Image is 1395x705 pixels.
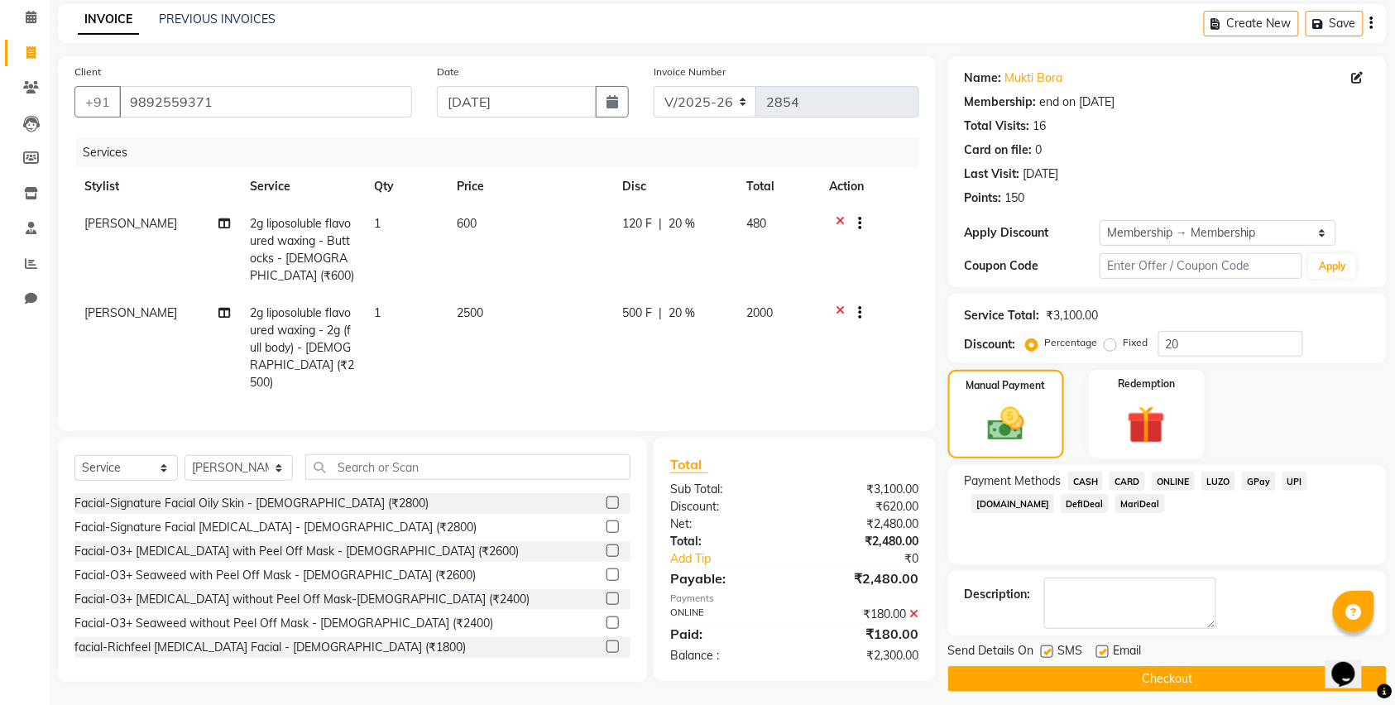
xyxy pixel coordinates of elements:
[965,307,1040,324] div: Service Total:
[622,215,652,233] span: 120 F
[819,168,919,205] th: Action
[74,65,101,79] label: Client
[736,168,819,205] th: Total
[965,586,1031,603] div: Description:
[670,456,708,473] span: Total
[74,495,429,512] div: Facial-Signature Facial Oily Skin - [DEMOGRAPHIC_DATA] (₹2800)
[948,642,1034,663] span: Send Details On
[250,305,354,390] span: 2g liposoluble flavoured waxing - 2g (full body) - [DEMOGRAPHIC_DATA] (₹2500)
[74,543,519,560] div: Facial-O3+ [MEDICAL_DATA] with Peel Off Mask - [DEMOGRAPHIC_DATA] (₹2600)
[1036,141,1043,159] div: 0
[1152,472,1195,491] span: ONLINE
[965,472,1062,490] span: Payment Methods
[1058,642,1083,663] span: SMS
[658,498,794,516] div: Discount:
[794,498,931,516] div: ₹620.00
[965,189,1002,207] div: Points:
[74,567,476,584] div: Facial-O3+ Seaweed with Peel Off Mask - [DEMOGRAPHIC_DATA] (₹2600)
[622,305,652,322] span: 500 F
[1110,472,1145,491] span: CARD
[74,168,240,205] th: Stylist
[374,216,381,231] span: 1
[658,624,794,644] div: Paid:
[74,519,477,536] div: Facial-Signature Facial [MEDICAL_DATA] - [DEMOGRAPHIC_DATA] (₹2800)
[1115,401,1177,448] img: _gift.svg
[965,257,1100,275] div: Coupon Code
[794,624,931,644] div: ₹180.00
[670,592,919,606] div: Payments
[965,224,1100,242] div: Apply Discount
[658,647,794,664] div: Balance :
[1325,639,1378,688] iframe: chat widget
[119,86,412,117] input: Search by Name/Mobile/Email/Code
[659,215,662,233] span: |
[447,168,612,205] th: Price
[1005,70,1063,87] a: Mukti Bora
[658,568,794,588] div: Payable:
[159,12,276,26] a: PREVIOUS INVOICES
[658,533,794,550] div: Total:
[1045,335,1098,350] label: Percentage
[437,65,459,79] label: Date
[1005,189,1025,207] div: 150
[74,639,466,656] div: facial-Richfeel [MEDICAL_DATA] Facial - [DEMOGRAPHIC_DATA] (₹1800)
[1124,335,1148,350] label: Fixed
[658,516,794,533] div: Net:
[1033,117,1047,135] div: 16
[74,86,121,117] button: +91
[965,117,1030,135] div: Total Visits:
[1040,94,1115,111] div: end on [DATE]
[1115,494,1165,513] span: MariDeal
[746,216,766,231] span: 480
[240,168,364,205] th: Service
[457,305,483,320] span: 2500
[794,606,931,623] div: ₹180.00
[794,568,931,588] div: ₹2,480.00
[1282,472,1308,491] span: UPI
[966,378,1046,393] label: Manual Payment
[965,165,1020,183] div: Last Visit:
[965,94,1037,111] div: Membership:
[659,305,662,322] span: |
[1114,642,1142,663] span: Email
[1201,472,1235,491] span: LUZO
[658,550,817,568] a: Add Tip
[1204,11,1299,36] button: Create New
[1118,376,1175,391] label: Redemption
[74,615,493,632] div: Facial-O3+ Seaweed without Peel Off Mask - [DEMOGRAPHIC_DATA] (₹2400)
[794,516,931,533] div: ₹2,480.00
[1100,253,1302,279] input: Enter Offer / Coupon Code
[669,215,695,233] span: 20 %
[817,550,932,568] div: ₹0
[1047,307,1099,324] div: ₹3,100.00
[654,65,726,79] label: Invoice Number
[364,168,447,205] th: Qty
[965,336,1016,353] div: Discount:
[658,481,794,498] div: Sub Total:
[84,305,177,320] span: [PERSON_NAME]
[669,305,695,322] span: 20 %
[965,70,1002,87] div: Name:
[794,481,931,498] div: ₹3,100.00
[965,141,1033,159] div: Card on file:
[658,606,794,623] div: ONLINE
[74,591,530,608] div: Facial-O3+ [MEDICAL_DATA] without Peel Off Mask-[DEMOGRAPHIC_DATA] (₹2400)
[1242,472,1276,491] span: GPay
[374,305,381,320] span: 1
[1068,472,1104,491] span: CASH
[1306,11,1364,36] button: Save
[948,666,1387,692] button: Checkout
[794,533,931,550] div: ₹2,480.00
[76,137,932,168] div: Services
[84,216,177,231] span: [PERSON_NAME]
[746,305,773,320] span: 2000
[1061,494,1109,513] span: DefiDeal
[305,454,630,480] input: Search or Scan
[1309,254,1356,279] button: Apply
[794,647,931,664] div: ₹2,300.00
[971,494,1055,513] span: [DOMAIN_NAME]
[612,168,736,205] th: Disc
[1023,165,1059,183] div: [DATE]
[250,216,354,283] span: 2g liposoluble flavoured waxing - Buttocks - [DEMOGRAPHIC_DATA] (₹600)
[78,5,139,35] a: INVOICE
